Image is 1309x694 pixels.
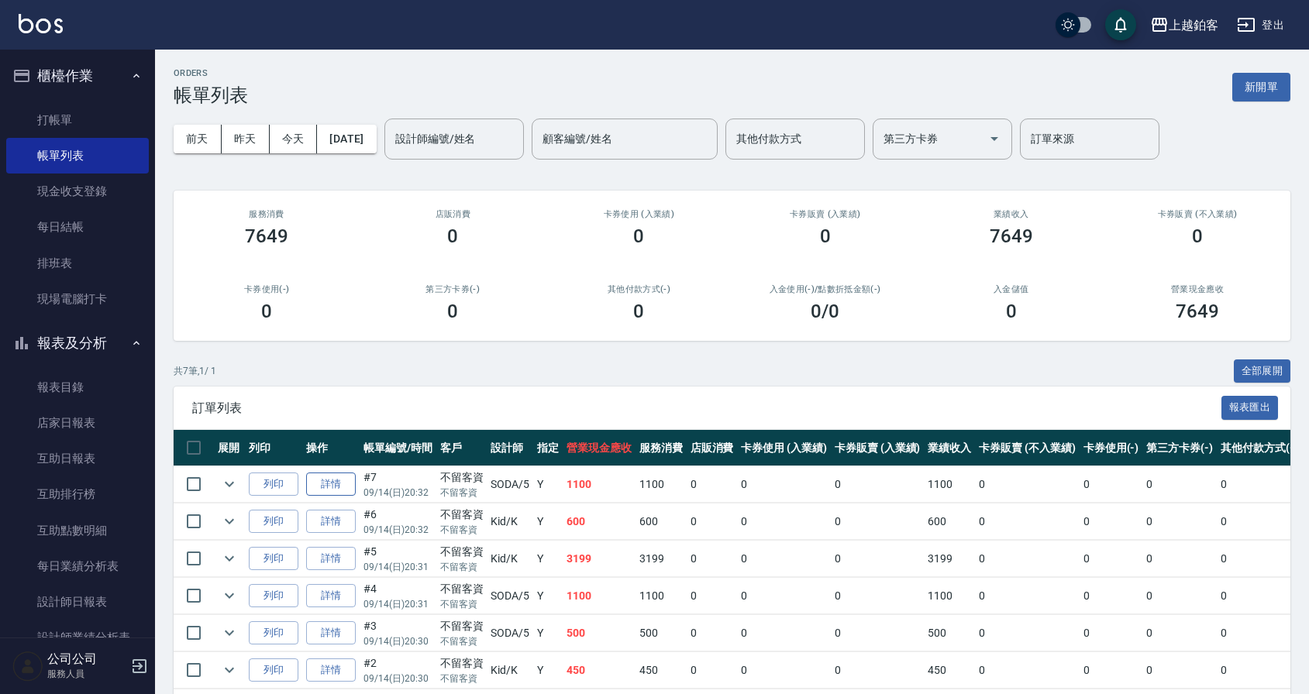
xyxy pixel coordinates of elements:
[924,430,975,466] th: 業績收入
[533,541,563,577] td: Y
[360,430,436,466] th: 帳單編號/時間
[533,578,563,614] td: Y
[6,246,149,281] a: 排班表
[214,430,245,466] th: 展開
[218,658,241,682] button: expand row
[6,476,149,512] a: 互助排行榜
[1217,578,1302,614] td: 0
[1123,284,1272,294] h2: 營業現金應收
[982,126,1007,151] button: Open
[306,472,356,496] a: 詳情
[249,472,298,496] button: 列印
[261,301,272,322] h3: 0
[6,56,149,96] button: 櫃檯作業
[1221,396,1279,420] button: 報表匯出
[360,541,436,577] td: #5
[245,225,288,247] h3: 7649
[440,507,484,523] div: 不留客資
[737,615,831,651] td: 0
[1142,466,1217,503] td: 0
[1080,503,1143,540] td: 0
[975,430,1079,466] th: 卡券販賣 (不入業績)
[306,510,356,534] a: 詳情
[447,301,458,322] h3: 0
[440,486,484,500] p: 不留客資
[440,469,484,486] div: 不留客資
[1142,615,1217,651] td: 0
[306,584,356,608] a: 詳情
[687,466,738,503] td: 0
[564,209,713,219] h2: 卡券使用 (入業績)
[218,547,241,570] button: expand row
[360,578,436,614] td: #4
[6,405,149,441] a: 店家日報表
[750,284,899,294] h2: 入金使用(-) /點數折抵金額(-)
[563,652,636,689] td: 450
[1080,652,1143,689] td: 0
[1080,578,1143,614] td: 0
[249,547,298,571] button: 列印
[1142,503,1217,540] td: 0
[192,400,1221,416] span: 訂單列表
[831,430,925,466] th: 卡券販賣 (入業績)
[1080,541,1143,577] td: 0
[687,503,738,540] td: 0
[1105,9,1136,40] button: save
[636,430,687,466] th: 服務消費
[636,615,687,651] td: 500
[440,655,484,672] div: 不留客資
[6,209,149,245] a: 每日結帳
[440,544,484,560] div: 不留客資
[687,430,738,466] th: 店販消費
[1217,652,1302,689] td: 0
[218,472,241,496] button: expand row
[249,510,298,534] button: 列印
[487,466,533,503] td: SODA /5
[563,578,636,614] td: 1100
[487,430,533,466] th: 設計師
[831,578,925,614] td: 0
[636,652,687,689] td: 450
[820,225,831,247] h3: 0
[12,651,43,682] img: Person
[487,503,533,540] td: Kid /K
[636,503,687,540] td: 600
[360,652,436,689] td: #2
[990,225,1033,247] h3: 7649
[924,541,975,577] td: 3199
[1232,79,1290,94] a: 新開單
[174,68,248,78] h2: ORDERS
[737,430,831,466] th: 卡券使用 (入業績)
[360,503,436,540] td: #6
[924,466,975,503] td: 1100
[831,652,925,689] td: 0
[937,209,1086,219] h2: 業績收入
[1142,578,1217,614] td: 0
[737,466,831,503] td: 0
[487,578,533,614] td: SODA /5
[737,652,831,689] td: 0
[1176,301,1219,322] h3: 7649
[831,541,925,577] td: 0
[6,620,149,655] a: 設計師業績分析表
[192,209,341,219] h3: 服務消費
[975,652,1079,689] td: 0
[1231,11,1290,40] button: 登出
[270,125,318,153] button: 今天
[6,584,149,620] a: 設計師日報表
[564,284,713,294] h2: 其他付款方式(-)
[533,652,563,689] td: Y
[6,369,149,405] a: 報表目錄
[218,584,241,607] button: expand row
[440,672,484,685] p: 不留客資
[563,541,636,577] td: 3199
[975,615,1079,651] td: 0
[1142,652,1217,689] td: 0
[563,615,636,651] td: 500
[218,621,241,644] button: expand row
[6,281,149,317] a: 現場電腦打卡
[533,503,563,540] td: Y
[924,578,975,614] td: 1100
[47,651,126,667] h5: 公司公司
[687,578,738,614] td: 0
